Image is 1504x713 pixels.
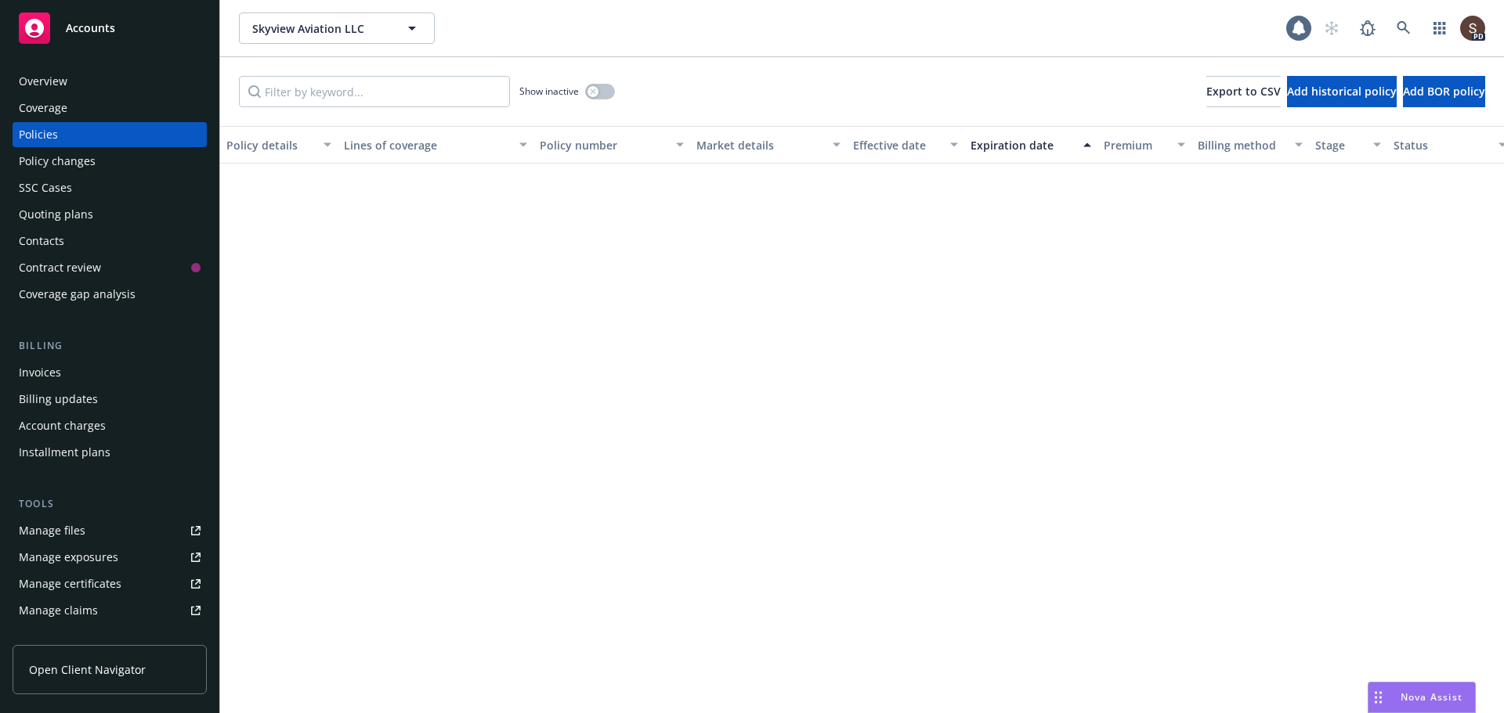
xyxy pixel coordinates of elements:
[19,360,61,385] div: Invoices
[533,126,690,164] button: Policy number
[1309,126,1387,164] button: Stage
[239,13,435,44] button: Skyview Aviation LLC
[19,95,67,121] div: Coverage
[13,202,207,227] a: Quoting plans
[13,496,207,512] div: Tools
[1401,690,1462,704] span: Nova Assist
[19,122,58,147] div: Policies
[1403,76,1485,107] button: Add BOR policy
[29,661,146,678] span: Open Client Navigator
[19,598,98,623] div: Manage claims
[19,545,118,570] div: Manage exposures
[971,137,1074,153] div: Expiration date
[19,571,121,596] div: Manage certificates
[19,387,98,412] div: Billing updates
[13,413,207,438] a: Account charges
[19,202,93,227] div: Quoting plans
[13,518,207,543] a: Manage files
[66,22,115,34] span: Accounts
[1315,137,1364,153] div: Stage
[19,282,136,307] div: Coverage gap analysis
[1352,13,1383,44] a: Report a Bug
[847,126,964,164] button: Effective date
[19,413,106,438] div: Account charges
[19,175,72,200] div: SSC Cases
[13,338,207,354] div: Billing
[1403,84,1485,99] span: Add BOR policy
[13,440,207,465] a: Installment plans
[13,122,207,147] a: Policies
[13,571,207,596] a: Manage certificates
[853,137,941,153] div: Effective date
[19,440,110,465] div: Installment plans
[1460,16,1485,41] img: photo
[690,126,847,164] button: Market details
[1388,13,1419,44] a: Search
[1198,137,1285,153] div: Billing method
[344,137,510,153] div: Lines of coverage
[1097,126,1191,164] button: Premium
[1104,137,1168,153] div: Premium
[19,255,101,280] div: Contract review
[1316,13,1347,44] a: Start snowing
[540,137,667,153] div: Policy number
[964,126,1097,164] button: Expiration date
[220,126,338,164] button: Policy details
[19,625,92,650] div: Manage BORs
[19,149,96,174] div: Policy changes
[519,85,579,98] span: Show inactive
[13,6,207,50] a: Accounts
[1424,13,1455,44] a: Switch app
[1368,682,1388,712] div: Drag to move
[1287,76,1397,107] button: Add historical policy
[13,545,207,570] a: Manage exposures
[19,229,64,254] div: Contacts
[13,69,207,94] a: Overview
[19,518,85,543] div: Manage files
[252,20,388,37] span: Skyview Aviation LLC
[13,95,207,121] a: Coverage
[1206,84,1281,99] span: Export to CSV
[338,126,533,164] button: Lines of coverage
[13,598,207,623] a: Manage claims
[13,360,207,385] a: Invoices
[226,137,314,153] div: Policy details
[1394,137,1489,153] div: Status
[1368,682,1476,713] button: Nova Assist
[13,387,207,412] a: Billing updates
[696,137,823,153] div: Market details
[13,255,207,280] a: Contract review
[13,625,207,650] a: Manage BORs
[13,149,207,174] a: Policy changes
[239,76,510,107] input: Filter by keyword...
[13,282,207,307] a: Coverage gap analysis
[1206,76,1281,107] button: Export to CSV
[13,175,207,200] a: SSC Cases
[1287,84,1397,99] span: Add historical policy
[19,69,67,94] div: Overview
[1191,126,1309,164] button: Billing method
[13,229,207,254] a: Contacts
